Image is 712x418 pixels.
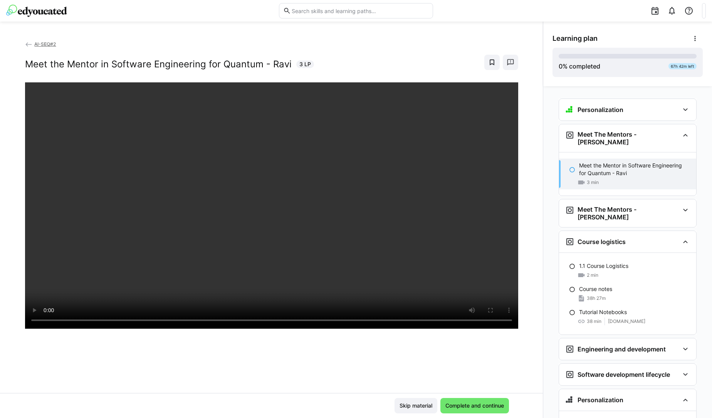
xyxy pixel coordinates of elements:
[578,130,679,146] h3: Meet The Mentors - [PERSON_NAME]
[578,396,623,404] h3: Personalization
[578,206,679,221] h3: Meet The Mentors - [PERSON_NAME]
[579,308,627,316] p: Tutorial Notebooks
[440,398,509,413] button: Complete and continue
[34,41,56,47] span: AI-SEQ#2
[579,285,612,293] p: Course notes
[559,62,600,71] div: % completed
[291,7,429,14] input: Search skills and learning paths…
[552,34,598,43] span: Learning plan
[579,262,628,270] p: 1.1 Course Logistics
[587,179,599,186] span: 3 min
[559,62,563,70] span: 0
[25,41,56,47] a: AI-SEQ#2
[587,272,598,278] span: 2 min
[587,318,601,324] span: 38 min
[608,318,645,324] span: [DOMAIN_NAME]
[578,106,623,114] h3: Personalization
[578,371,670,378] h3: Software development lifecycle
[587,295,606,301] span: 38h 27m
[578,345,666,353] h3: Engineering and development
[579,162,690,177] p: Meet the Mentor in Software Engineering for Quantum - Ravi
[444,402,505,410] span: Complete and continue
[25,59,292,70] h2: Meet the Mentor in Software Engineering for Quantum - Ravi
[578,238,626,246] h3: Course logistics
[299,60,311,68] span: 3 LP
[668,63,697,69] div: 67h 42m left
[398,402,433,410] span: Skip material
[395,398,437,413] button: Skip material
